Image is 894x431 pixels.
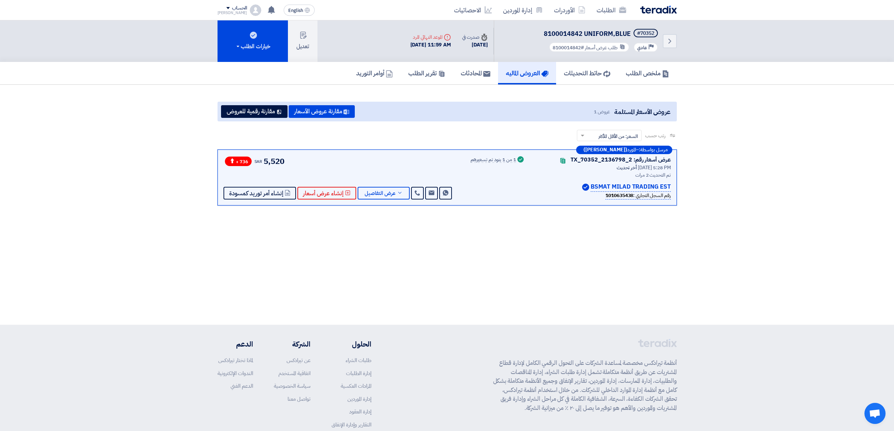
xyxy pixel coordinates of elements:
[453,62,498,84] a: المحادثات
[278,369,310,377] a: اتفاقية المستخدم
[585,44,618,51] span: طلب عرض أسعار
[448,2,497,18] a: الاحصائيات
[264,156,284,167] span: 5,520
[639,147,668,152] span: مرسل بواسطة:
[556,62,618,84] a: حائط التحديثات
[284,5,315,16] button: English
[223,187,296,199] button: إنشاء أمر توريد كمسودة
[410,33,451,41] div: الموعد النهائي للرد
[497,2,548,18] a: إدارة الموردين
[297,187,356,199] button: إنشاء عرض أسعار
[617,164,637,171] span: أخر تحديث
[225,157,252,166] span: + 736
[358,187,410,199] button: عرض التفاصيل
[534,171,671,179] div: تم التحديث 2 مرات
[493,359,677,412] p: أنظمة تيرادكس مخصصة لمساعدة الشركات على التحول الرقمي الكامل لإدارة قطاع المشتريات عن طريق أنظمة ...
[584,147,627,152] b: ([PERSON_NAME])
[594,108,610,115] span: عروض 1
[506,69,548,77] h5: العروض الماليه
[254,158,263,165] span: SAR
[347,395,371,403] a: إدارة الموردين
[231,382,253,390] a: الدعم الفني
[591,2,632,18] a: الطلبات
[303,191,344,196] span: إنشاء عرض أسعار
[218,339,253,349] li: الدعم
[614,107,670,116] span: عروض الأسعار المستلمة
[618,62,677,84] a: ملخص الطلب
[218,356,253,364] a: لماذا تختار تيرادكس
[637,31,654,36] div: #70352
[591,182,671,192] p: BSMAT MILAD TRADING EST
[548,2,591,18] a: الأوردرات
[626,69,669,77] h5: ملخص الطلب
[605,192,670,199] div: رقم السجل التجاري :
[598,133,638,140] span: السعر: من الأقل للأكثر
[332,421,371,429] a: التقارير وإدارة الإنفاق
[576,146,672,154] div: –
[232,5,247,11] div: الحساب
[498,62,556,84] a: العروض الماليه
[544,29,631,38] span: 8100014842 UNIFORM,BLUE
[274,382,310,390] a: سياسة الخصوصية
[564,69,610,77] h5: حائط التحديثات
[288,20,317,62] button: تعديل
[605,192,633,199] b: 1010635438
[640,6,677,14] img: Teradix logo
[332,339,371,349] li: الحلول
[627,147,636,152] span: المورد
[645,132,665,139] span: رتب حسب
[461,69,490,77] h5: المحادثات
[462,41,487,49] div: [DATE]
[250,5,261,16] img: profile_test.png
[218,20,288,62] button: خيارات الطلب
[349,408,371,416] a: إدارة العقود
[356,69,393,77] h5: أوامر التوريد
[274,339,310,349] li: الشركة
[229,191,283,196] span: إنشاء أمر توريد كمسودة
[638,164,671,171] span: [DATE] 5:28 PM
[287,356,310,364] a: عن تيرادكس
[571,156,671,164] div: عرض أسعار رقم: TX_70352_2136798_2
[401,62,453,84] a: تقرير الطلب
[471,157,516,163] div: 1 من 1 بنود تم تسعيرهم
[553,44,584,51] span: #8100014842
[408,69,445,77] h5: تقرير الطلب
[544,29,659,39] h5: 8100014842 UNIFORM,BLUE
[218,369,253,377] a: الندوات الإلكترونية
[462,33,487,41] div: صدرت في
[221,105,288,118] button: مقارنة رقمية للعروض
[218,11,247,15] div: [PERSON_NAME]
[365,191,396,196] span: عرض التفاصيل
[289,105,355,118] button: مقارنة عروض الأسعار
[288,8,303,13] span: English
[410,41,451,49] div: [DATE] 11:59 AM
[346,356,371,364] a: طلبات الشراء
[235,42,270,51] div: خيارات الطلب
[637,44,647,51] span: عادي
[341,382,371,390] a: المزادات العكسية
[864,403,886,424] a: Open chat
[288,395,310,403] a: تواصل معنا
[348,62,401,84] a: أوامر التوريد
[346,369,371,377] a: إدارة الطلبات
[582,184,589,191] img: Verified Account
